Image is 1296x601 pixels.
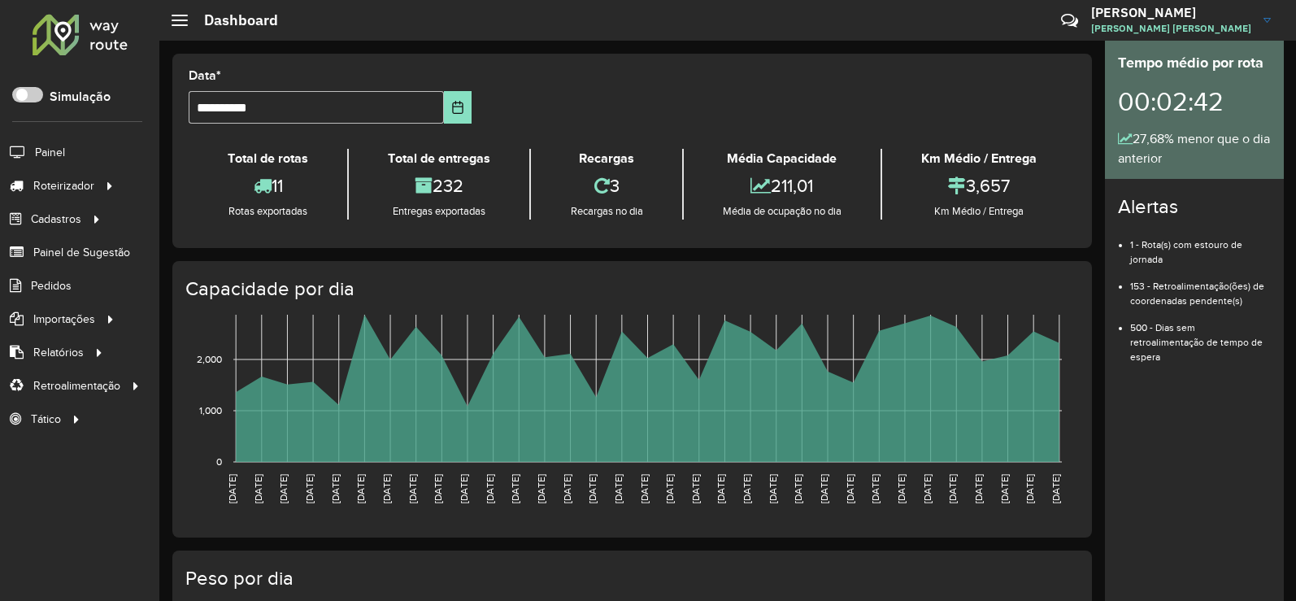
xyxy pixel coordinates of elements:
div: Km Médio / Entrega [886,149,1072,168]
text: [DATE] [947,474,958,503]
div: Média Capacidade [688,149,876,168]
text: [DATE] [510,474,520,503]
span: Relatórios [33,344,84,361]
div: 3,657 [886,168,1072,203]
text: [DATE] [690,474,701,503]
div: Tempo médio por rota [1118,52,1271,74]
a: Contato Rápido [1052,3,1087,38]
text: [DATE] [227,474,237,503]
span: Roteirizador [33,177,94,194]
span: Importações [33,311,95,328]
label: Data [189,66,221,85]
div: 11 [193,168,343,203]
text: [DATE] [742,474,752,503]
h3: [PERSON_NAME] [1091,5,1251,20]
text: [DATE] [613,474,624,503]
text: [DATE] [459,474,469,503]
div: Km Médio / Entrega [886,203,1072,220]
h4: Alertas [1118,195,1271,219]
span: Cadastros [31,211,81,228]
button: Choose Date [444,91,472,124]
div: 3 [535,168,677,203]
text: [DATE] [253,474,263,503]
span: Painel [35,144,65,161]
text: [DATE] [433,474,443,503]
text: [DATE] [870,474,881,503]
label: Simulação [50,87,111,107]
div: Média de ocupação no dia [688,203,876,220]
text: [DATE] [536,474,546,503]
text: [DATE] [922,474,933,503]
text: [DATE] [1024,474,1035,503]
text: [DATE] [768,474,778,503]
div: Total de rotas [193,149,343,168]
div: 27,68% menor que o dia anterior [1118,129,1271,168]
div: Rotas exportadas [193,203,343,220]
li: 500 - Dias sem retroalimentação de tempo de espera [1130,308,1271,364]
text: [DATE] [330,474,341,503]
div: 232 [353,168,525,203]
span: Painel de Sugestão [33,244,130,261]
div: 211,01 [688,168,876,203]
li: 153 - Retroalimentação(ões) de coordenadas pendente(s) [1130,267,1271,308]
text: [DATE] [278,474,289,503]
text: [DATE] [639,474,650,503]
h4: Capacidade por dia [185,277,1076,301]
text: [DATE] [896,474,907,503]
div: Entregas exportadas [353,203,525,220]
text: [DATE] [999,474,1010,503]
text: [DATE] [664,474,675,503]
li: 1 - Rota(s) com estouro de jornada [1130,225,1271,267]
span: Retroalimentação [33,377,120,394]
h4: Peso por dia [185,567,1076,590]
text: [DATE] [562,474,572,503]
span: Pedidos [31,277,72,294]
text: [DATE] [845,474,855,503]
text: [DATE] [587,474,598,503]
text: [DATE] [485,474,495,503]
text: [DATE] [819,474,829,503]
div: Recargas no dia [535,203,677,220]
text: [DATE] [1050,474,1061,503]
text: [DATE] [973,474,984,503]
h2: Dashboard [188,11,278,29]
text: [DATE] [793,474,803,503]
text: [DATE] [355,474,366,503]
text: [DATE] [715,474,726,503]
text: [DATE] [407,474,418,503]
span: [PERSON_NAME] [PERSON_NAME] [1091,21,1251,36]
text: 0 [216,456,222,467]
span: Tático [31,411,61,428]
text: [DATE] [381,474,392,503]
text: 2,000 [197,354,222,364]
text: [DATE] [304,474,315,503]
div: Recargas [535,149,677,168]
text: 1,000 [199,405,222,416]
div: Total de entregas [353,149,525,168]
div: 00:02:42 [1118,74,1271,129]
